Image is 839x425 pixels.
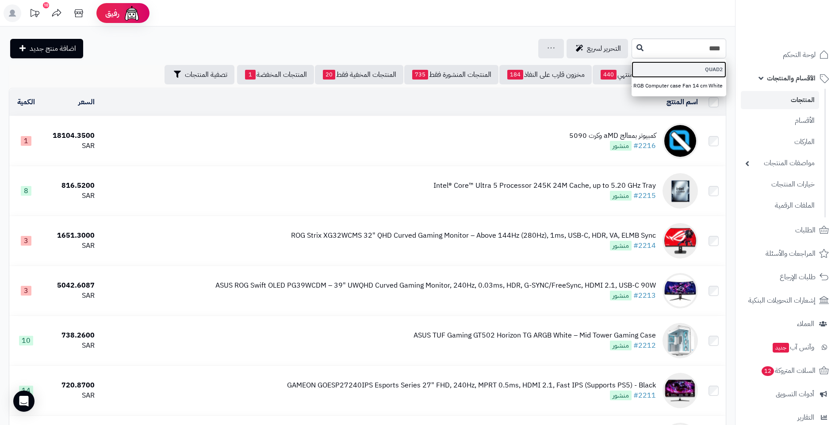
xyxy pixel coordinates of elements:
[633,240,656,251] a: #2214
[287,380,656,391] div: GAMEON GOESP27240IPS Esports Series 27" FHD, 240Hz, MPRT 0.5ms, HDMI 2.1, Fast IPS (Supports PS5)...
[185,69,227,80] span: تصفية المنتجات
[610,241,632,250] span: منشور
[21,286,31,296] span: 3
[17,97,35,107] a: الكمية
[667,97,698,107] a: اسم المنتج
[663,223,698,258] img: ROG Strix XG32WCMS 32" QHD Curved Gaming Monitor – Above 144Hz (280Hz), 1ms, USB-C, HDR, VA, ELMB...
[741,383,834,405] a: أدوات التسويق
[762,366,774,376] span: 12
[105,8,119,19] span: رفيق
[773,343,789,353] span: جديد
[780,271,816,283] span: طلبات الإرجاع
[795,224,816,236] span: الطلبات
[741,196,819,215] a: الملفات الرقمية
[46,241,94,251] div: SAR
[19,336,33,345] span: 10
[663,323,698,358] img: ASUS TUF Gaming GT502 Horizon TG ARGB White – Mid Tower Gaming Case
[663,373,698,408] img: GAMEON GOESP27240IPS Esports Series 27" FHD, 240Hz, MPRT 0.5ms, HDMI 2.1, Fast IPS (Supports PS5)...
[601,70,617,80] span: 440
[610,291,632,300] span: منشور
[632,61,726,78] a: QUAD2
[741,266,834,288] a: طلبات الإرجاع
[593,65,661,84] a: مخزون منتهي440
[46,281,94,291] div: 5042.6087
[165,65,234,84] button: تصفية المنتجات
[10,39,83,58] a: اضافة منتج جديد
[633,190,656,201] a: #2215
[741,337,834,358] a: وآتس آبجديد
[46,330,94,341] div: 738.2600
[46,231,94,241] div: 1651.3000
[21,236,31,246] span: 3
[748,294,816,307] span: إشعارات التحويلات البنكية
[779,23,831,42] img: logo-2.png
[569,131,656,141] div: كمبيوتر بمعالج aMD وكرت 5090
[610,341,632,350] span: منشور
[46,341,94,351] div: SAR
[13,391,34,412] div: Open Intercom Messenger
[404,65,498,84] a: المنتجات المنشورة فقط735
[741,154,819,173] a: مواصفات المنتجات
[507,70,523,80] span: 184
[30,43,76,54] span: اضافة منتج جديد
[633,390,656,401] a: #2211
[783,49,816,61] span: لوحة التحكم
[633,340,656,351] a: #2212
[761,364,816,377] span: السلات المتروكة
[767,72,816,84] span: الأقسام والمنتجات
[772,341,814,353] span: وآتس آب
[610,191,632,201] span: منشور
[632,78,726,94] a: Thermaltake Riing Quad 14 RGB Computer case Fan 14 cm White
[46,380,94,391] div: 720.8700
[663,173,698,209] img: Intel® Core™ Ultra 5 Processor 245K 24M Cache, up to 5.20 GHz Tray
[245,70,256,80] span: 1
[663,273,698,308] img: ASUS ROG Swift OLED PG39WCDM – 39" UWQHD Curved Gaming Monitor, 240Hz, 0.03ms, HDR, G-SYNC/FreeSy...
[633,140,656,151] a: #2216
[78,97,95,107] a: السعر
[633,290,656,301] a: #2213
[741,243,834,264] a: المراجعات والأسئلة
[19,386,33,395] span: 14
[797,318,814,330] span: العملاء
[23,4,46,24] a: تحديثات المنصة
[46,181,94,191] div: 816.5200
[776,388,814,400] span: أدوات التسويق
[741,360,834,381] a: السلات المتروكة12
[46,131,94,141] div: 18104.3500
[43,2,49,8] div: 10
[741,175,819,194] a: خيارات المنتجات
[741,290,834,311] a: إشعارات التحويلات البنكية
[21,136,31,146] span: 1
[237,65,314,84] a: المنتجات المخفضة1
[741,91,819,109] a: المنتجات
[610,141,632,151] span: منشور
[414,330,656,341] div: ASUS TUF Gaming GT502 Horizon TG ARGB White – Mid Tower Gaming Case
[587,43,621,54] span: التحرير لسريع
[123,4,141,22] img: ai-face.png
[741,220,834,241] a: الطلبات
[291,231,656,241] div: ROG Strix XG32WCMS 32" QHD Curved Gaming Monitor – Above 144Hz (280Hz), 1ms, USB-C, HDR, VA, ELMB...
[46,391,94,401] div: SAR
[215,281,656,291] div: ASUS ROG Swift OLED PG39WCDM – 39" UWQHD Curved Gaming Monitor, 240Hz, 0.03ms, HDR, G-SYNC/FreeSy...
[21,186,31,196] span: 8
[741,313,834,334] a: العملاء
[412,70,428,80] span: 735
[323,70,335,80] span: 20
[766,247,816,260] span: المراجعات والأسئلة
[46,141,94,151] div: SAR
[567,39,628,58] a: التحرير لسريع
[315,65,403,84] a: المنتجات المخفية فقط20
[741,44,834,65] a: لوحة التحكم
[610,391,632,400] span: منشور
[741,133,819,152] a: الماركات
[797,411,814,424] span: التقارير
[663,123,698,159] img: كمبيوتر بمعالج aMD وكرت 5090
[433,181,656,191] div: Intel® Core™ Ultra 5 Processor 245K 24M Cache, up to 5.20 GHz Tray
[499,65,592,84] a: مخزون قارب على النفاذ184
[46,191,94,201] div: SAR
[741,111,819,130] a: الأقسام
[46,291,94,301] div: SAR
